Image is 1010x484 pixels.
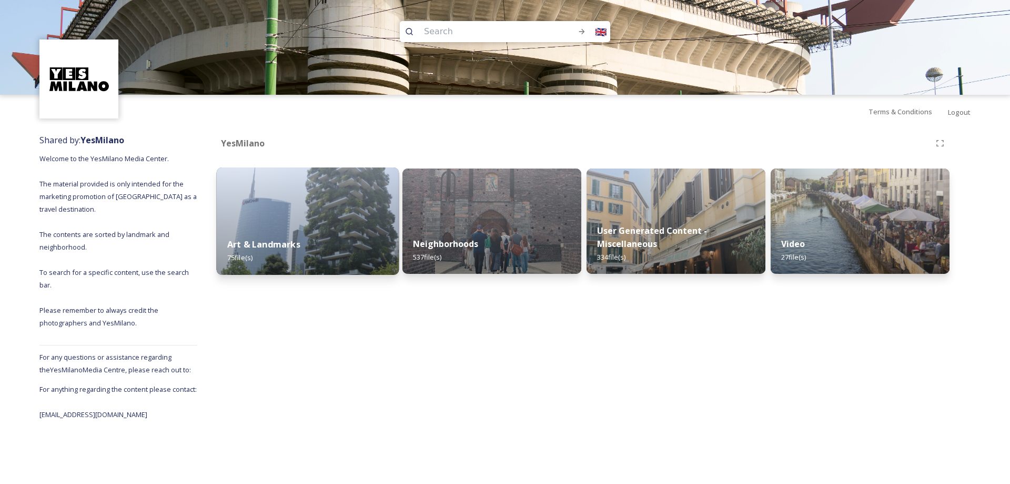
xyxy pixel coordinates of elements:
[39,134,124,146] span: Shared by:
[402,169,581,274] img: SEMPIONE.CASTELLO01660420.jpg
[948,107,971,117] span: Logout
[80,134,124,146] strong: YesMilano
[413,238,478,250] strong: Neighborhoods
[39,352,191,374] span: For any questions or assistance regarding the YesMilano Media Centre, please reach out to:
[771,169,950,274] img: Mercato_Navigli_YesMilano_AnnaDellaBadia_4230.JPG
[419,20,553,43] input: Search
[868,105,948,118] a: Terms & Conditions
[587,169,765,274] img: 39056706942e726a10cb66607dbfc22c2ba330fd249abd295dd4e57aab3ba313.jpg
[597,225,707,250] strong: User Generated Content - Miscellaneous
[39,154,198,328] span: Welcome to the YesMilano Media Center. The material provided is only intended for the marketing p...
[221,137,265,149] strong: YesMilano
[413,252,441,262] span: 537 file(s)
[781,252,806,262] span: 27 file(s)
[868,107,932,116] span: Terms & Conditions
[39,384,198,419] span: For anything regarding the content please contact: [EMAIL_ADDRESS][DOMAIN_NAME]
[227,239,300,250] strong: Art & Landmarks
[591,22,610,41] div: 🇬🇧
[227,253,252,262] span: 75 file(s)
[217,167,399,275] img: Isola_Yesilano_AnnaDellaBadia_880.jpg
[781,238,805,250] strong: Video
[41,41,117,117] img: Logo%20YesMilano%40150x.png
[597,252,625,262] span: 334 file(s)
